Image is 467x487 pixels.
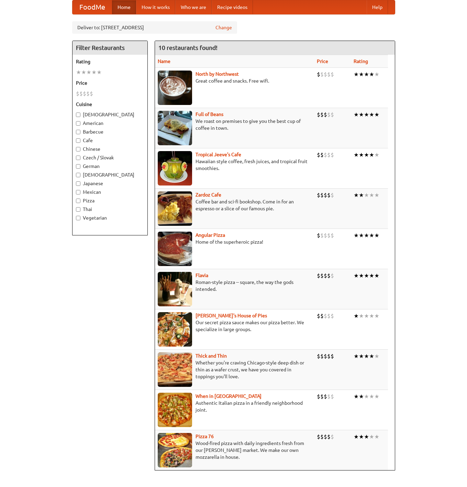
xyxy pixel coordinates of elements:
img: pizza76.jpg [158,433,192,467]
li: $ [324,111,327,118]
li: $ [317,393,320,400]
p: Wood-fired pizza with daily ingredients fresh from our [PERSON_NAME] market. We make our own mozz... [158,440,312,460]
h5: Price [76,80,144,86]
li: $ [320,433,324,441]
label: American [76,120,144,127]
li: $ [327,393,331,400]
a: Who we are [175,0,212,14]
label: German [76,163,144,170]
p: Roman-style pizza -- square, the way the gods intended. [158,279,312,293]
input: [DEMOGRAPHIC_DATA] [76,173,80,177]
li: ★ [354,312,359,320]
a: Pizza 76 [196,434,214,439]
li: $ [324,433,327,441]
img: thick.jpg [158,352,192,387]
li: ★ [369,111,374,118]
a: Name [158,59,170,64]
label: Chinese [76,146,144,152]
li: ★ [359,232,364,239]
li: ★ [354,393,359,400]
li: ★ [364,151,369,159]
li: ★ [81,68,86,76]
li: ★ [369,393,374,400]
li: ★ [374,433,379,441]
label: [DEMOGRAPHIC_DATA] [76,171,144,178]
ng-pluralize: 10 restaurants found! [158,44,218,51]
li: $ [320,151,324,159]
a: Tropical Jeeve's Cafe [196,152,241,157]
b: Zardoz Cafe [196,192,221,198]
li: $ [317,111,320,118]
li: $ [331,232,334,239]
li: ★ [369,433,374,441]
li: $ [324,71,327,78]
b: North by Northwest [196,71,239,77]
a: Help [367,0,388,14]
li: ★ [364,272,369,279]
li: ★ [359,71,364,78]
li: ★ [354,232,359,239]
a: [PERSON_NAME]'s House of Pies [196,313,267,318]
li: $ [317,352,320,360]
img: wheninrome.jpg [158,393,192,427]
label: Thai [76,206,144,213]
li: ★ [359,393,364,400]
li: $ [317,151,320,159]
li: $ [331,393,334,400]
li: ★ [86,68,91,76]
a: Rating [354,59,368,64]
li: ★ [364,71,369,78]
li: $ [327,111,331,118]
li: $ [324,151,327,159]
input: Czech / Slovak [76,156,80,160]
li: $ [317,272,320,279]
label: Vegetarian [76,214,144,221]
li: $ [317,232,320,239]
li: $ [320,312,324,320]
li: $ [324,272,327,279]
li: $ [331,272,334,279]
li: $ [76,90,79,97]
input: American [76,121,80,126]
p: Whether you're craving Chicago-style deep dish or thin as a wafer crust, we have you covered in t... [158,359,312,380]
li: $ [320,111,324,118]
li: ★ [354,151,359,159]
li: $ [86,90,90,97]
h5: Rating [76,58,144,65]
b: When in [GEOGRAPHIC_DATA] [196,393,262,399]
li: ★ [359,312,364,320]
li: ★ [354,191,359,199]
li: ★ [354,71,359,78]
label: Czech / Slovak [76,154,144,161]
input: Thai [76,207,80,212]
h4: Filter Restaurants [73,41,147,55]
li: $ [331,111,334,118]
a: Angular Pizza [196,232,225,238]
li: ★ [364,352,369,360]
li: ★ [359,151,364,159]
input: German [76,164,80,169]
li: $ [320,71,324,78]
b: Thick and Thin [196,353,227,359]
img: beans.jpg [158,111,192,145]
a: Flavia [196,273,208,278]
li: $ [331,71,334,78]
li: ★ [354,111,359,118]
img: jeeves.jpg [158,151,192,186]
li: ★ [364,191,369,199]
li: $ [327,232,331,239]
input: Vegetarian [76,216,80,220]
li: ★ [354,272,359,279]
h5: Cuisine [76,101,144,108]
li: ★ [91,68,97,76]
a: Full of Beans [196,112,223,117]
img: flavia.jpg [158,272,192,306]
li: $ [320,191,324,199]
li: ★ [359,272,364,279]
li: $ [331,433,334,441]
